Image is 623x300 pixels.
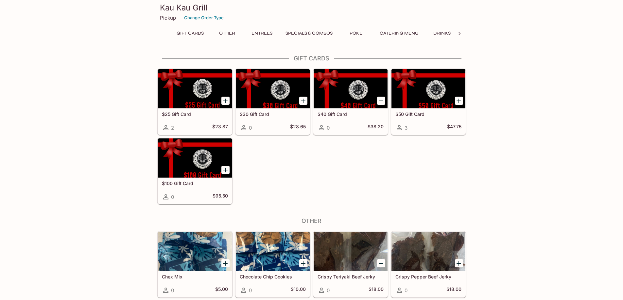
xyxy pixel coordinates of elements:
[158,138,232,178] div: $100 Gift Card
[160,15,176,21] p: Pickup
[299,97,307,105] button: Add $30 Gift Card
[391,69,466,135] a: $50 Gift Card3$47.75
[162,274,228,279] h5: Chex Mix
[171,287,174,293] span: 0
[368,124,384,132] h5: $38.20
[215,286,228,294] h5: $5.00
[249,125,252,131] span: 0
[313,69,388,135] a: $40 Gift Card0$38.20
[318,274,384,279] h5: Crispy Teriyaki Beef Jerky
[427,29,457,38] button: Drinks
[162,111,228,117] h5: $25 Gift Card
[247,29,277,38] button: Entrees
[391,69,465,108] div: $50 Gift Card
[313,231,388,297] a: Crispy Teriyaki Beef Jerky0$18.00
[160,3,463,13] h3: Kau Kau Grill
[221,259,230,267] button: Add Chex Mix
[376,29,422,38] button: Catering Menu
[171,194,174,200] span: 0
[299,259,307,267] button: Add Chocolate Chip Cookies
[212,124,228,132] h5: $23.87
[235,231,310,297] a: Chocolate Chip Cookies0$10.00
[158,138,232,204] a: $100 Gift Card0$95.50
[291,286,306,294] h5: $10.00
[249,287,252,293] span: 0
[158,232,232,271] div: Chex Mix
[369,286,384,294] h5: $18.00
[341,29,371,38] button: Poke
[181,13,227,23] button: Change Order Type
[158,231,232,297] a: Chex Mix0$5.00
[327,125,330,131] span: 0
[157,217,466,225] h4: Other
[236,232,310,271] div: Chocolate Chip Cookies
[391,232,465,271] div: Crispy Pepper Beef Jerky
[455,259,463,267] button: Add Crispy Pepper Beef Jerky
[162,181,228,186] h5: $100 Gift Card
[318,111,384,117] h5: $40 Gift Card
[240,111,306,117] h5: $30 Gift Card
[377,97,385,105] button: Add $40 Gift Card
[290,124,306,132] h5: $28.65
[314,69,388,108] div: $40 Gift Card
[314,232,388,271] div: Crispy Teriyaki Beef Jerky
[221,97,230,105] button: Add $25 Gift Card
[405,287,407,293] span: 0
[395,274,461,279] h5: Crispy Pepper Beef Jerky
[213,29,242,38] button: Other
[213,193,228,201] h5: $95.50
[221,166,230,174] button: Add $100 Gift Card
[158,69,232,135] a: $25 Gift Card2$23.87
[455,97,463,105] button: Add $50 Gift Card
[157,55,466,62] h4: Gift Cards
[171,125,174,131] span: 2
[240,274,306,279] h5: Chocolate Chip Cookies
[447,124,461,132] h5: $47.75
[236,69,310,108] div: $30 Gift Card
[282,29,336,38] button: Specials & Combos
[391,231,466,297] a: Crispy Pepper Beef Jerky0$18.00
[377,259,385,267] button: Add Crispy Teriyaki Beef Jerky
[327,287,330,293] span: 0
[173,29,207,38] button: Gift Cards
[395,111,461,117] h5: $50 Gift Card
[446,286,461,294] h5: $18.00
[405,125,407,131] span: 3
[235,69,310,135] a: $30 Gift Card0$28.65
[158,69,232,108] div: $25 Gift Card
